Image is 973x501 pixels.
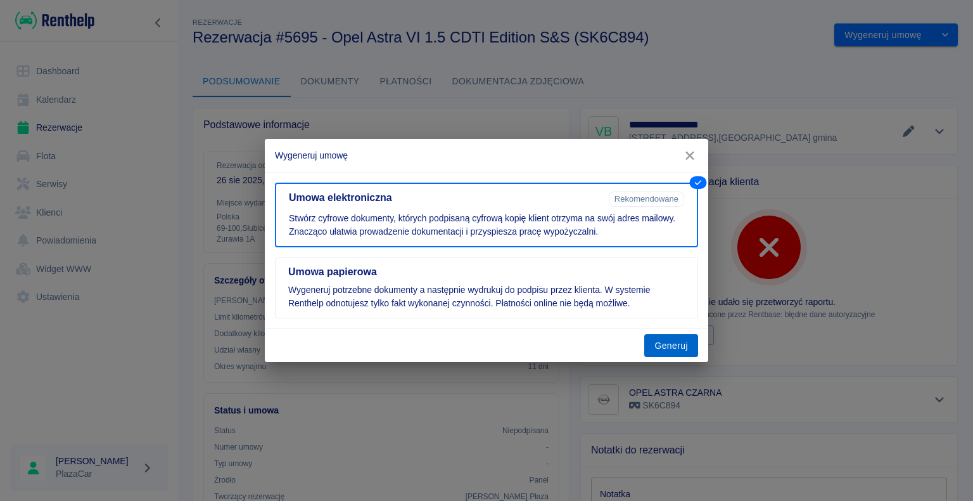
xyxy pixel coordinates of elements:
button: Umowa elektronicznaRekomendowaneStwórz cyfrowe dokumenty, których podpisaną cyfrową kopię klient ... [275,183,698,247]
p: Wygeneruj potrzebne dokumenty a następnie wydrukuj do podpisu przez klienta. W systemie Renthelp ... [288,283,685,310]
h2: Wygeneruj umowę [265,139,708,172]
h5: Umowa papierowa [288,266,685,278]
span: Rekomendowane [609,194,684,204]
button: Umowa papierowaWygeneruj potrzebne dokumenty a następnie wydrukuj do podpisu przez klienta. W sys... [275,257,698,318]
h5: Umowa elektroniczna [289,192,604,204]
p: Stwórz cyfrowe dokumenty, których podpisaną cyfrową kopię klient otrzyma na swój adres mailowy. Z... [289,212,684,238]
button: Generuj [644,334,698,358]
